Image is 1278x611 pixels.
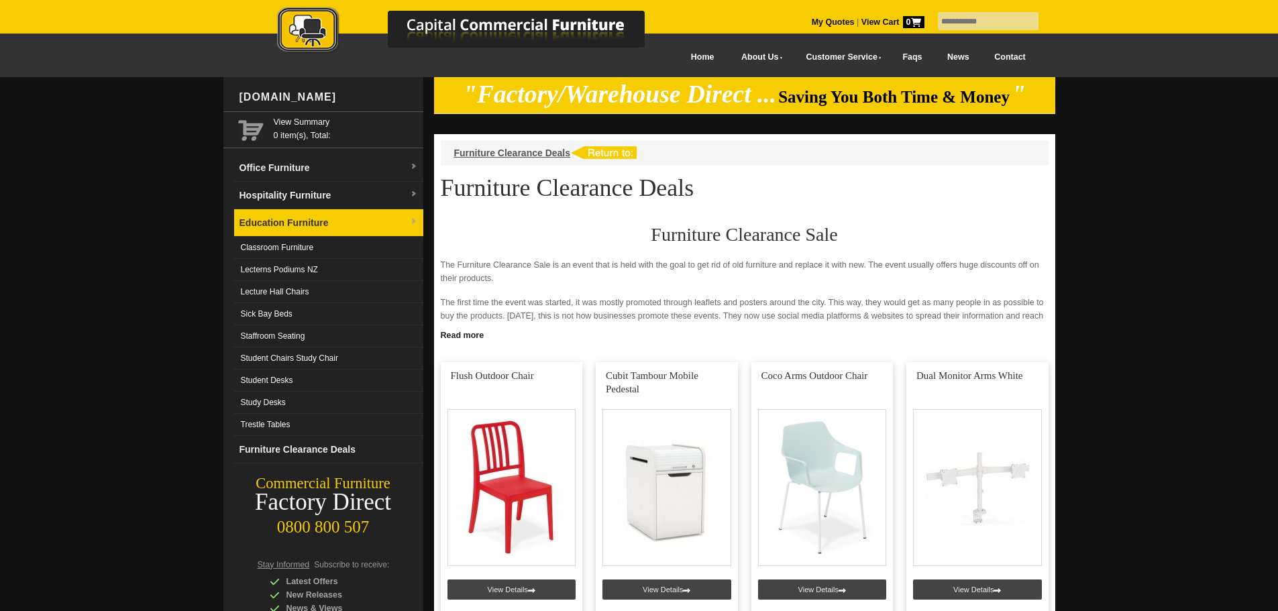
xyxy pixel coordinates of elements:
span: 0 item(s), Total: [274,115,418,140]
div: Latest Offers [270,575,397,588]
img: dropdown [410,190,418,199]
img: Capital Commercial Furniture Logo [240,7,710,56]
a: About Us [727,42,791,72]
em: "Factory/Warehouse Direct ... [463,80,776,108]
a: Lecture Hall Chairs [234,281,423,303]
a: Contact [981,42,1038,72]
strong: View Cart [861,17,924,27]
a: Furniture Clearance Deals [234,436,423,463]
img: return to [570,146,637,159]
p: The first time the event was started, it was mostly promoted through leaflets and posters around ... [441,296,1049,336]
a: Student Desks [234,370,423,392]
a: My Quotes [812,17,855,27]
a: Faqs [890,42,935,72]
a: Furniture Clearance Deals [454,148,571,158]
div: 0800 800 507 [223,511,423,537]
em: " [1012,80,1026,108]
span: Saving You Both Time & Money [778,88,1010,106]
img: dropdown [410,163,418,171]
p: The Furniture Clearance Sale is an event that is held with the goal to get rid of old furniture a... [441,258,1049,285]
a: Office Furnituredropdown [234,154,423,182]
a: Study Desks [234,392,423,414]
a: Student Chairs Study Chair [234,347,423,370]
div: New Releases [270,588,397,602]
a: Hospitality Furnituredropdown [234,182,423,209]
img: dropdown [410,218,418,226]
h1: Furniture Clearance Deals [441,175,1049,201]
a: Classroom Furniture [234,237,423,259]
a: News [935,42,981,72]
a: Capital Commercial Furniture Logo [240,7,710,60]
a: View Cart0 [859,17,924,27]
span: 0 [903,16,924,28]
a: View Summary [274,115,418,129]
a: Education Furnituredropdown [234,209,423,237]
span: Stay Informed [258,560,310,569]
a: Click to read more [434,325,1055,342]
div: Factory Direct [223,493,423,512]
a: Lecterns Podiums NZ [234,259,423,281]
a: Staffroom Seating [234,325,423,347]
span: Subscribe to receive: [314,560,389,569]
a: Customer Service [791,42,890,72]
a: Sick Bay Beds [234,303,423,325]
h2: Furniture Clearance Sale [441,225,1049,245]
div: Commercial Furniture [223,474,423,493]
a: Trestle Tables [234,414,423,436]
div: [DOMAIN_NAME] [234,77,423,117]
